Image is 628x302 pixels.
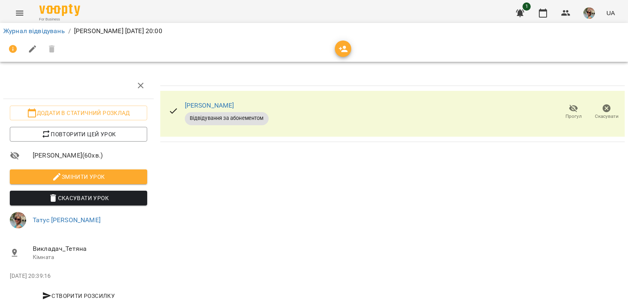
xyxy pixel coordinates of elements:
[3,26,625,36] nav: breadcrumb
[3,27,65,35] a: Журнал відвідувань
[10,212,26,228] img: c60d69aa28f39c4e5a28205d290cb496.jpg
[74,26,162,36] p: [PERSON_NAME] [DATE] 20:00
[39,4,80,16] img: Voopty Logo
[16,129,141,139] span: Повторити цей урок
[10,3,29,23] button: Menu
[16,108,141,118] span: Додати в статичний розклад
[583,7,595,19] img: c60d69aa28f39c4e5a28205d290cb496.jpg
[39,17,80,22] span: For Business
[10,272,147,280] p: [DATE] 20:39:16
[10,191,147,205] button: Скасувати Урок
[33,151,147,160] span: [PERSON_NAME] ( 60 хв. )
[16,172,141,182] span: Змінити урок
[595,113,619,120] span: Скасувати
[606,9,615,17] span: UA
[565,113,582,120] span: Прогул
[603,5,618,20] button: UA
[557,101,590,124] button: Прогул
[68,26,71,36] li: /
[10,127,147,142] button: Повторити цей урок
[10,106,147,120] button: Додати в статичний розклад
[185,101,234,109] a: [PERSON_NAME]
[10,169,147,184] button: Змінити урок
[13,291,144,301] span: Створити розсилку
[33,244,147,254] span: Викладач_Тетяна
[33,216,101,224] a: Татус [PERSON_NAME]
[590,101,623,124] button: Скасувати
[523,2,531,11] span: 1
[33,253,147,261] p: Кімната
[16,193,141,203] span: Скасувати Урок
[185,115,269,122] span: Відвідування за абонементом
